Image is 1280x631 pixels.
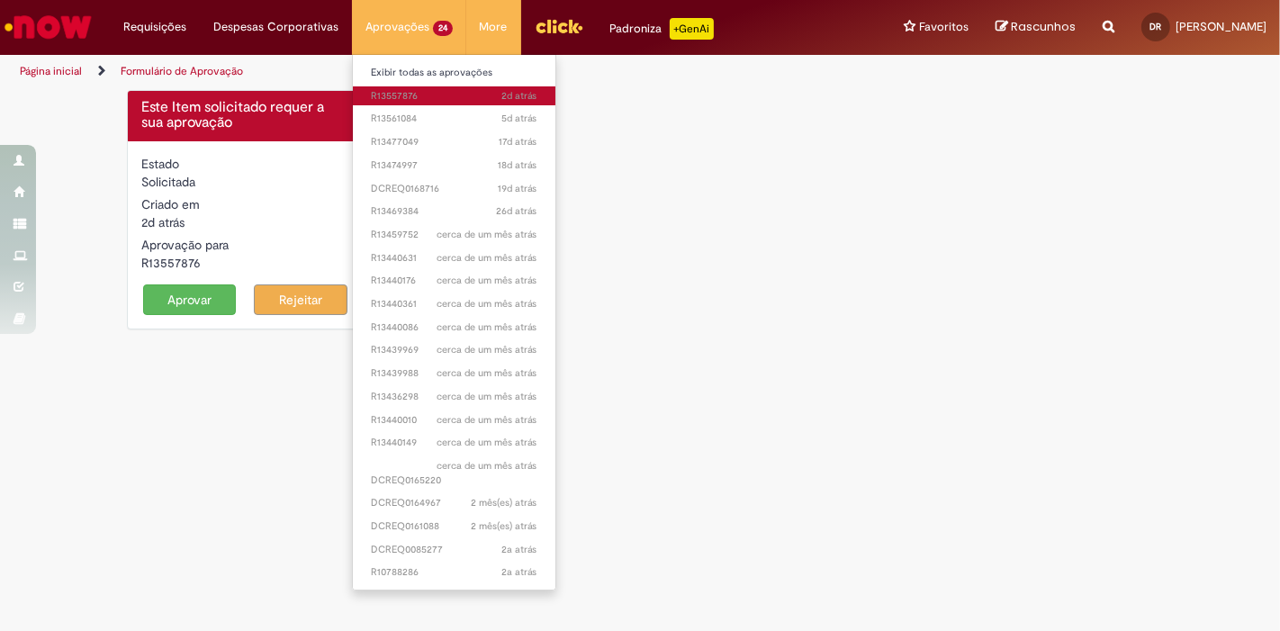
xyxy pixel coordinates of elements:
time: 28/08/2025 08:58:42 [437,366,537,380]
a: Rascunhos [996,19,1076,36]
span: R13440010 [371,413,537,428]
span: 17d atrás [499,135,537,149]
time: 11/09/2025 21:22:14 [498,158,537,172]
span: 2a atrás [501,565,537,579]
span: R13557876 [371,89,537,104]
a: Exibir todas as aprovações [353,63,555,83]
a: Aberto R10788286 : [353,563,555,582]
span: R09718513 [371,589,537,603]
time: 16/08/2025 03:40:47 [437,459,537,473]
a: Aberto R09718513 : [353,586,555,606]
span: 2 mês(es) atrás [471,519,537,533]
span: 5d atrás [501,112,537,125]
a: Aberto R13557876 : [353,86,555,106]
span: DCREQ0168716 [371,182,537,196]
span: 19d atrás [498,182,537,195]
span: R13439988 [371,366,537,381]
a: Aberto DCREQ0161088 : [353,517,555,536]
img: click_logo_yellow_360x200.png [535,13,583,40]
a: Aberto R13561084 : [353,109,555,129]
button: Rejeitar [254,284,347,315]
span: 2 mês(es) atrás [471,496,537,509]
time: 28/08/2025 17:02:17 [437,297,537,311]
span: DCREQ0165220 [371,459,537,487]
p: +GenAi [670,18,714,40]
span: R13561084 [371,112,537,126]
time: 12/09/2025 11:24:39 [499,135,537,149]
time: 04/12/2023 18:51:16 [501,565,537,579]
time: 28/08/2025 08:47:15 [437,436,537,449]
time: 28/08/2025 08:56:13 [437,390,537,403]
span: R10788286 [371,565,537,580]
ul: Aprovações [352,54,556,590]
time: 27/09/2025 10:11:26 [501,89,537,103]
a: Formulário de Aprovação [121,64,243,78]
a: Aberto R13440176 : [353,271,555,291]
span: cerca de um mês atrás [437,436,537,449]
span: R13474997 [371,158,537,173]
a: Aberto R13440361 : [353,294,555,314]
span: 18d atrás [498,158,537,172]
a: Aberto DCREQ0085277 : [353,540,555,560]
time: 28/08/2025 08:52:30 [437,413,537,427]
time: 28/08/2025 09:03:40 [437,320,537,334]
label: Estado [141,155,179,173]
a: Aberto R13440631 : [353,248,555,268]
time: 22/07/2025 03:40:29 [471,519,537,533]
span: R13436298 [371,390,537,404]
time: 27/09/2025 10:11:26 [141,214,185,230]
span: cerca de um mês atrás [437,297,537,311]
div: 27/09/2025 10:11:26 [141,213,349,231]
time: 11/09/2025 08:27:53 [498,182,537,195]
a: Aberto R13477049 : [353,132,555,152]
img: ServiceNow [2,9,95,45]
span: cerca de um mês atrás [437,251,537,265]
span: 2d atrás [141,214,185,230]
span: cerca de um mês atrás [437,366,537,380]
a: Aberto DCREQ0165220 : [353,456,555,490]
ul: Trilhas de página [14,55,840,88]
span: cerca de um mês atrás [437,459,537,473]
span: R13440176 [371,274,537,288]
span: Aprovações [365,18,429,36]
time: 10/01/2024 10:51:45 [501,543,537,556]
div: Padroniza [610,18,714,40]
a: Página inicial [20,64,82,78]
time: 25/09/2025 09:09:31 [501,112,537,125]
span: Requisições [123,18,186,36]
span: 24 [433,21,453,36]
time: 28/08/2025 17:07:49 [437,274,537,287]
div: Solicitada [141,173,349,191]
span: cerca de um mês atrás [437,228,537,241]
label: Aprovação para [141,236,229,254]
a: Aberto R13439988 : [353,364,555,383]
button: Aprovar [143,284,237,315]
label: Criado em [141,195,200,213]
time: 28/03/2023 17:30:12 [501,589,537,602]
span: Despesas Corporativas [213,18,338,36]
span: R13440149 [371,436,537,450]
a: Aberto DCREQ0168716 : [353,179,555,199]
time: 28/08/2025 09:03:19 [437,343,537,356]
span: R13440361 [371,297,537,311]
a: Aberto R13474997 : [353,156,555,176]
span: R13440631 [371,251,537,266]
a: Aberto R13436298 : [353,387,555,407]
span: R13477049 [371,135,537,149]
time: 28/08/2025 17:09:20 [437,251,537,265]
span: cerca de um mês atrás [437,320,537,334]
span: Favoritos [919,18,969,36]
span: cerca de um mês atrás [437,274,537,287]
span: 26d atrás [496,204,537,218]
span: cerca de um mês atrás [437,343,537,356]
span: R13459752 [371,228,537,242]
span: R13439969 [371,343,537,357]
span: cerca de um mês atrás [437,390,537,403]
time: 28/08/2025 18:47:37 [437,228,537,241]
span: 3a atrás [501,589,537,602]
span: More [480,18,508,36]
span: 2a atrás [501,543,537,556]
span: [PERSON_NAME] [1176,19,1266,34]
span: R13440086 [371,320,537,335]
span: R13469384 [371,204,537,219]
